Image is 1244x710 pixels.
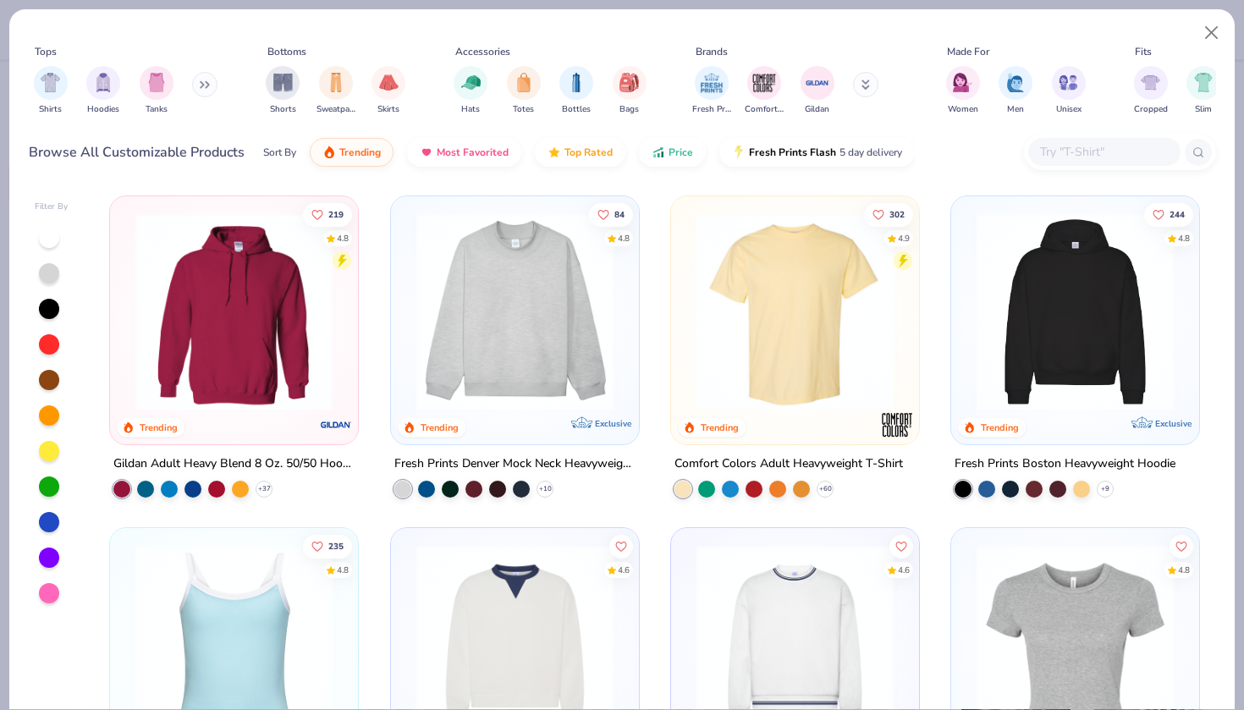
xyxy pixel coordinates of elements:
img: Tanks Image [147,73,166,92]
div: 4.8 [1178,232,1190,245]
div: filter for Bags [613,66,647,116]
span: Most Favorited [437,146,509,159]
div: Fresh Prints Boston Heavyweight Hoodie [955,454,1175,475]
button: Fresh Prints Flash5 day delivery [719,138,915,167]
button: Like [588,202,632,226]
div: 4.8 [617,232,629,245]
img: Fresh Prints Image [699,70,724,96]
img: Sweatpants Image [327,73,345,92]
div: Sort By [263,145,296,160]
div: 4.6 [898,564,910,577]
div: Filter By [35,201,69,213]
div: filter for Shirts [34,66,68,116]
span: 302 [889,210,905,218]
span: Bags [619,103,639,116]
span: + 9 [1101,484,1109,494]
img: Skirts Image [379,73,399,92]
span: Cropped [1134,103,1168,116]
img: Men Image [1006,73,1025,92]
button: filter button [745,66,784,116]
button: Most Favorited [407,138,521,167]
span: Slim [1195,103,1212,116]
button: filter button [1186,66,1220,116]
button: Like [1144,202,1193,226]
span: Hoodies [87,103,119,116]
button: filter button [559,66,593,116]
img: trending.gif [322,146,336,159]
img: Bottles Image [567,73,586,92]
div: filter for Unisex [1052,66,1086,116]
span: 5 day delivery [839,143,902,162]
img: Shorts Image [273,73,293,92]
button: filter button [317,66,355,116]
button: Like [889,535,913,559]
div: filter for Hoodies [86,66,120,116]
div: filter for Comfort Colors [745,66,784,116]
button: Like [303,202,352,226]
span: Totes [513,103,534,116]
div: Bottoms [267,44,306,59]
div: filter for Sweatpants [317,66,355,116]
span: + 10 [538,484,551,494]
div: filter for Hats [454,66,487,116]
div: filter for Tanks [140,66,173,116]
div: Tops [35,44,57,59]
span: 84 [614,210,624,218]
img: Shirts Image [41,73,60,92]
span: Top Rated [564,146,613,159]
div: filter for Gildan [801,66,834,116]
img: 029b8af0-80e6-406f-9fdc-fdf898547912 [688,213,902,410]
button: filter button [86,66,120,116]
span: Fresh Prints [692,103,731,116]
div: Brands [696,44,728,59]
span: + 37 [258,484,271,494]
img: Comfort Colors Image [751,70,777,96]
div: filter for Shorts [266,66,300,116]
button: Trending [310,138,394,167]
img: Gildan Image [805,70,830,96]
img: Bags Image [619,73,638,92]
span: Gildan [805,103,829,116]
button: Like [1170,535,1193,559]
img: Unisex Image [1059,73,1078,92]
div: filter for Slim [1186,66,1220,116]
span: 219 [328,210,344,218]
button: Close [1196,17,1228,49]
span: Men [1007,103,1024,116]
span: + 60 [818,484,831,494]
button: filter button [266,66,300,116]
span: Exclusive [595,418,631,429]
img: flash.gif [732,146,746,159]
div: Gildan Adult Heavy Blend 8 Oz. 50/50 Hooded Sweatshirt [113,454,355,475]
img: Women Image [953,73,972,92]
button: filter button [140,66,173,116]
span: Exclusive [1155,418,1192,429]
span: 244 [1170,210,1185,218]
input: Try "T-Shirt" [1038,142,1169,162]
div: filter for Cropped [1134,66,1168,116]
div: filter for Men [999,66,1032,116]
div: Comfort Colors Adult Heavyweight T-Shirt [674,454,903,475]
button: filter button [34,66,68,116]
button: Like [864,202,913,226]
img: Hats Image [461,73,481,92]
button: filter button [692,66,731,116]
button: Top Rated [535,138,625,167]
div: Made For [947,44,989,59]
span: Hats [461,103,480,116]
div: filter for Bottles [559,66,593,116]
button: filter button [372,66,405,116]
img: most_fav.gif [420,146,433,159]
div: 4.8 [337,564,349,577]
button: Like [608,535,632,559]
span: Bottles [562,103,591,116]
div: Fresh Prints Denver Mock Neck Heavyweight Sweatshirt [394,454,636,475]
button: filter button [507,66,541,116]
img: 91acfc32-fd48-4d6b-bdad-a4c1a30ac3fc [968,213,1182,410]
img: Comfort Colors logo [880,408,914,442]
div: 4.6 [617,564,629,577]
button: Price [639,138,706,167]
div: 4.8 [337,232,349,245]
div: filter for Totes [507,66,541,116]
button: filter button [1052,66,1086,116]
